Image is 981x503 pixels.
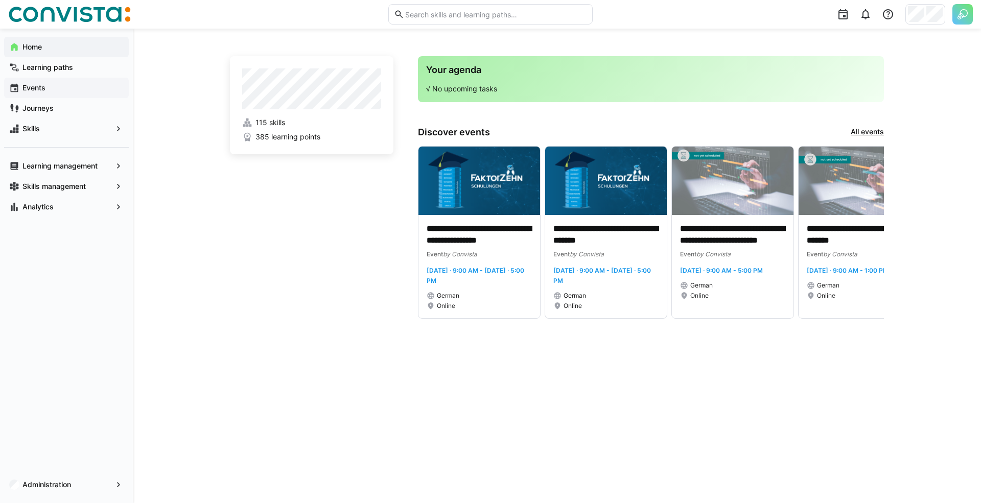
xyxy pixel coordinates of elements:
span: German [817,281,839,290]
span: Online [564,302,582,310]
span: Online [437,302,455,310]
span: Online [817,292,835,300]
h3: Discover events [418,127,490,138]
span: German [690,281,713,290]
img: image [545,147,667,215]
img: image [799,147,920,215]
h3: Your agenda [426,64,876,76]
a: All events [851,127,884,138]
span: by Convista [696,250,731,258]
span: 385 learning points [255,132,320,142]
span: German [564,292,586,300]
span: German [437,292,459,300]
span: Online [690,292,709,300]
span: by Convista [823,250,857,258]
img: image [672,147,793,215]
span: [DATE] · 9:00 AM - [DATE] · 5:00 PM [427,267,524,284]
span: [DATE] · 9:00 AM - 1:00 PM [807,267,889,274]
p: √ No upcoming tasks [426,84,876,94]
span: by Convista [570,250,604,258]
span: Event [807,250,823,258]
img: image [418,147,540,215]
span: Event [427,250,443,258]
span: 115 skills [255,117,285,128]
span: [DATE] · 9:00 AM - [DATE] · 5:00 PM [553,267,651,284]
span: Event [680,250,696,258]
span: Event [553,250,570,258]
span: by Convista [443,250,477,258]
span: [DATE] · 9:00 AM - 5:00 PM [680,267,763,274]
a: 115 skills [242,117,381,128]
input: Search skills and learning paths… [404,10,587,19]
